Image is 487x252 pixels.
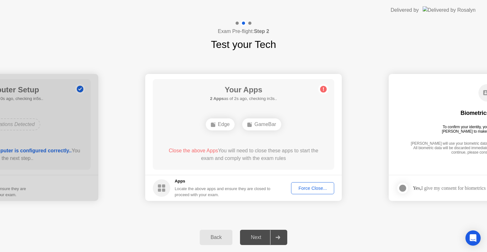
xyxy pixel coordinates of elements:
[202,235,231,240] div: Back
[169,148,218,153] span: Close the above Apps
[210,84,277,96] h1: Your Apps
[206,118,235,130] div: Edge
[413,185,421,191] strong: Yes,
[175,186,271,198] div: Locate the above apps and ensure they are closed to proceed with your exam.
[211,37,276,52] h1: Test your Tech
[200,230,232,245] button: Back
[423,6,476,14] img: Delivered by Rosalyn
[162,147,325,162] div: You will need to close these apps to start the exam and comply with the exam rules
[240,230,287,245] button: Next
[242,118,281,130] div: GameBar
[254,29,269,34] b: Step 2
[391,6,419,14] div: Delivered by
[293,186,332,191] div: Force Close...
[210,96,224,101] b: 2 Apps
[175,178,271,184] h5: Apps
[465,230,481,246] div: Open Intercom Messenger
[291,182,334,194] button: Force Close...
[242,235,270,240] div: Next
[218,28,269,35] h4: Exam Pre-flight:
[210,96,277,102] h5: as of 2s ago, checking in3s..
